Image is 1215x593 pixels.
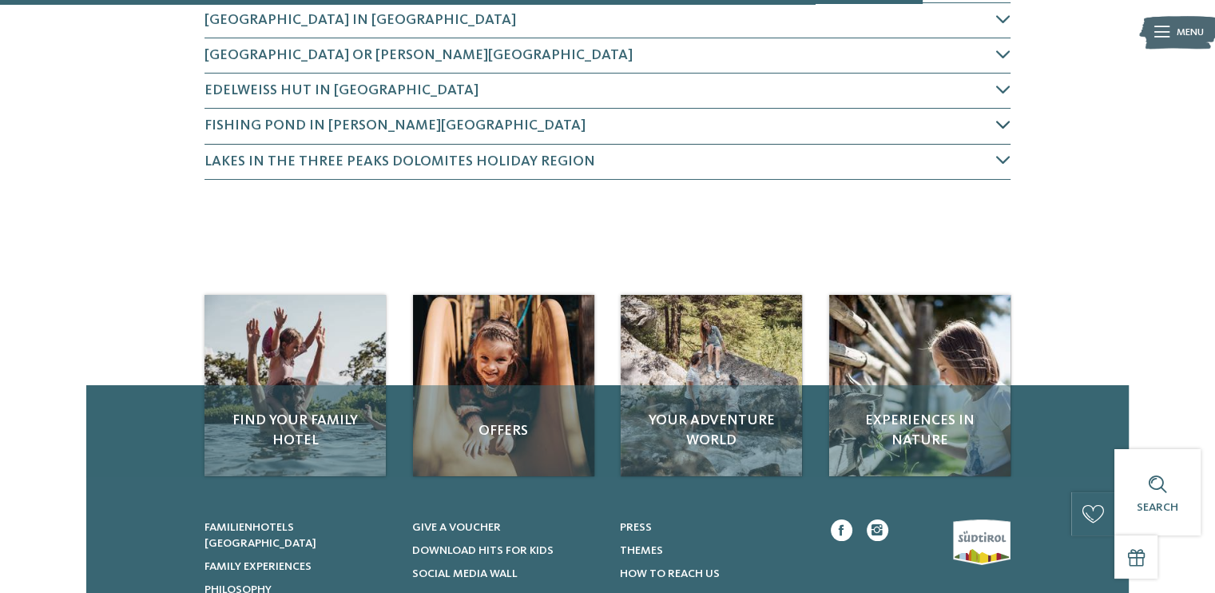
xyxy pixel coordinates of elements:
[204,118,586,133] span: Fishing pond in [PERSON_NAME][GEOGRAPHIC_DATA]
[204,295,386,476] a: Fishing in South Tyrol Find your family hotel
[412,568,518,579] span: Social Media Wall
[619,568,719,579] span: How to reach us
[413,295,594,476] img: Fishing in South Tyrol
[412,566,602,582] a: Social Media Wall
[204,83,478,98] span: Edelweiß hut in [GEOGRAPHIC_DATA]
[204,559,394,575] a: Family experiences
[619,543,808,559] a: Themes
[413,295,594,476] a: Fishing in South Tyrol Offers
[619,545,662,556] span: Themes
[204,154,595,169] span: Lakes in the Three Peaks Dolomites holiday region
[427,421,580,441] span: Offers
[619,522,651,533] span: Press
[829,295,1011,476] a: Fishing in South Tyrol Experiences in nature
[204,13,516,27] span: [GEOGRAPHIC_DATA] in [GEOGRAPHIC_DATA]
[619,519,808,535] a: Press
[1137,502,1178,513] span: Search
[412,519,602,535] a: Give a voucher
[412,543,602,559] a: Download hits for kids
[412,545,554,556] span: Download hits for kids
[621,295,802,476] img: Fishing in South Tyrol
[844,411,996,451] span: Experiences in nature
[412,522,501,533] span: Give a voucher
[204,519,394,551] a: Familienhotels [GEOGRAPHIC_DATA]
[635,411,788,451] span: Your adventure world
[621,295,802,476] a: Fishing in South Tyrol Your adventure world
[204,295,386,476] img: Fishing in South Tyrol
[619,566,808,582] a: How to reach us
[204,561,312,572] span: Family experiences
[204,522,316,549] span: Familienhotels [GEOGRAPHIC_DATA]
[204,48,633,62] span: [GEOGRAPHIC_DATA] or [PERSON_NAME][GEOGRAPHIC_DATA]
[219,411,371,451] span: Find your family hotel
[829,295,1011,476] img: Fishing in South Tyrol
